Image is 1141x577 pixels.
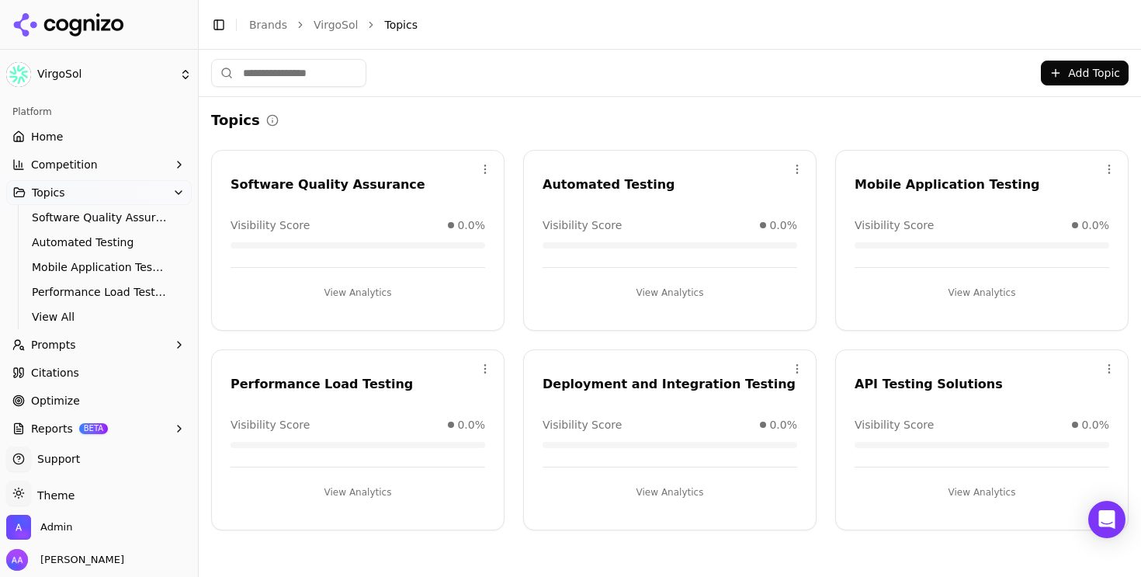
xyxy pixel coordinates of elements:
[769,217,797,233] span: 0.0%
[211,109,260,131] h2: Topics
[231,417,310,433] span: Visibility Score
[26,256,173,278] a: Mobile Application Testing
[31,337,76,353] span: Prompts
[32,235,167,250] span: Automated Testing
[231,480,485,505] button: View Analytics
[855,375,1109,394] div: API Testing Solutions
[855,217,934,233] span: Visibility Score
[40,520,72,534] span: Admin
[457,217,485,233] span: 0.0%
[543,375,797,394] div: Deployment and Integration Testing
[32,259,167,275] span: Mobile Application Testing
[457,417,485,433] span: 0.0%
[1088,501,1125,538] div: Open Intercom Messenger
[32,309,167,325] span: View All
[31,129,63,144] span: Home
[855,480,1109,505] button: View Analytics
[543,417,622,433] span: Visibility Score
[6,549,28,571] img: Alp Aysan
[6,62,31,87] img: VirgoSol
[6,515,31,540] img: Admin
[6,549,124,571] button: Open user button
[31,393,80,408] span: Optimize
[1081,417,1109,433] span: 0.0%
[855,417,934,433] span: Visibility Score
[31,421,73,436] span: Reports
[249,19,287,31] a: Brands
[855,280,1109,305] button: View Analytics
[6,124,192,149] a: Home
[231,280,485,305] button: View Analytics
[543,217,622,233] span: Visibility Score
[231,217,310,233] span: Visibility Score
[855,176,1109,194] div: Mobile Application Testing
[26,306,173,328] a: View All
[31,451,80,467] span: Support
[37,68,173,82] span: VirgoSol
[32,210,167,225] span: Software Quality Assurance
[31,489,75,502] span: Theme
[1041,61,1129,85] button: Add Topic
[314,17,358,33] a: VirgoSol
[543,176,797,194] div: Automated Testing
[26,231,173,253] a: Automated Testing
[6,360,192,385] a: Citations
[34,553,124,567] span: [PERSON_NAME]
[26,207,173,228] a: Software Quality Assurance
[6,416,192,441] button: ReportsBETA
[543,480,797,505] button: View Analytics
[384,17,418,33] span: Topics
[6,99,192,124] div: Platform
[249,17,1098,33] nav: breadcrumb
[543,280,797,305] button: View Analytics
[231,375,485,394] div: Performance Load Testing
[6,388,192,413] a: Optimize
[79,423,108,434] span: BETA
[31,157,98,172] span: Competition
[769,417,797,433] span: 0.0%
[26,281,173,303] a: Performance Load Testing
[32,185,65,200] span: Topics
[6,332,192,357] button: Prompts
[32,284,167,300] span: Performance Load Testing
[6,515,72,540] button: Open organization switcher
[1081,217,1109,233] span: 0.0%
[31,365,79,381] span: Citations
[6,180,192,205] button: Topics
[6,152,192,177] button: Competition
[231,176,485,194] div: Software Quality Assurance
